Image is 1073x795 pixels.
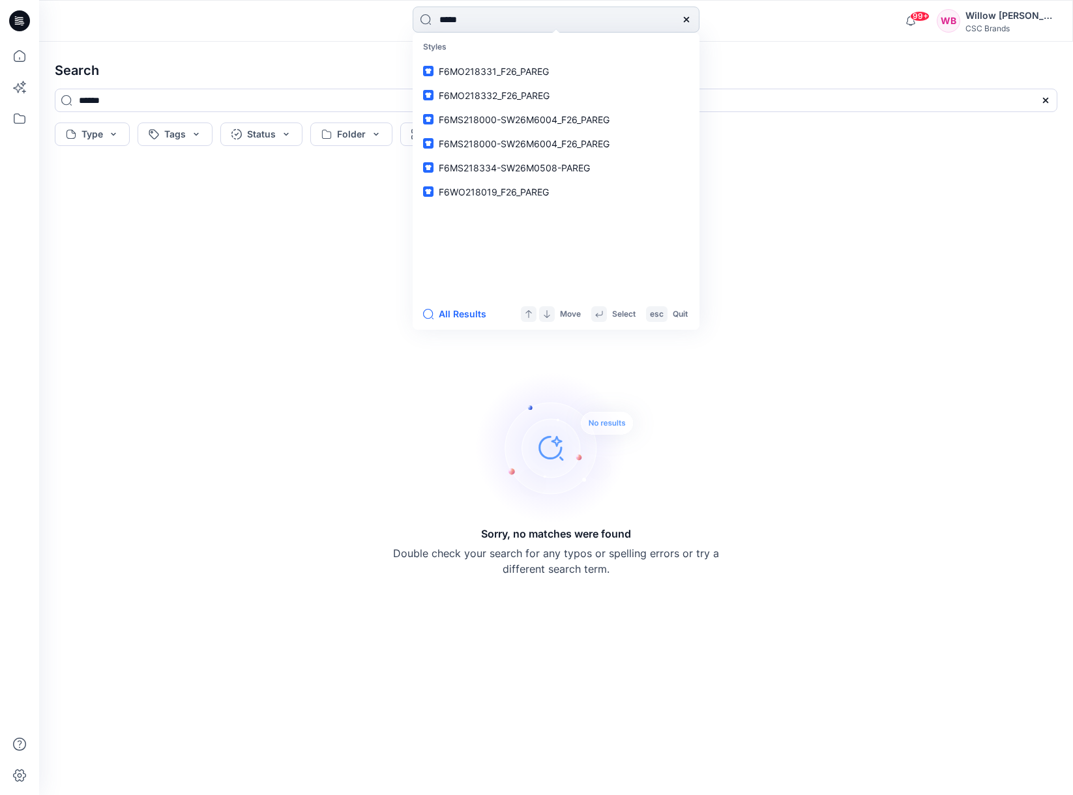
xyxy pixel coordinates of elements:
img: Sorry, no matches were found [475,369,658,526]
button: All Results [423,306,495,322]
span: 99+ [910,11,930,22]
button: Collection [400,123,499,146]
span: F6MS218000-SW26M6004_F26_PAREG [439,114,610,125]
a: F6WO218019_F26_PAREG [415,180,697,204]
button: Status [220,123,302,146]
a: F6MS218000-SW26M6004_F26_PAREG [415,132,697,156]
div: WB [937,9,960,33]
a: F6MO218331_F26_PAREG [415,59,697,83]
span: F6WO218019_F26_PAREG [439,186,549,197]
span: F6MS218334-SW26M0508-PAREG [439,162,590,173]
span: F6MO218332_F26_PAREG [439,90,550,101]
span: F6MO218331_F26_PAREG [439,66,549,77]
p: Double check your search for any typos or spelling errors or try a different search term. [393,545,719,577]
span: F6MS218000-SW26M6004_F26_PAREG [439,138,610,149]
a: F6MS218000-SW26M6004_F26_PAREG [415,108,697,132]
p: Styles [415,35,697,59]
p: Move [560,308,581,321]
p: Quit [673,308,688,321]
div: Willow [PERSON_NAME] [965,8,1057,23]
p: Select [612,308,636,321]
p: esc [650,308,664,321]
a: F6MS218334-SW26M0508-PAREG [415,156,697,180]
h4: Search [44,52,1068,89]
h5: Sorry, no matches were found [481,526,631,542]
div: CSC Brands [965,23,1057,33]
a: F6MO218332_F26_PAREG [415,83,697,108]
button: Type [55,123,130,146]
button: Tags [138,123,213,146]
button: Folder [310,123,392,146]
